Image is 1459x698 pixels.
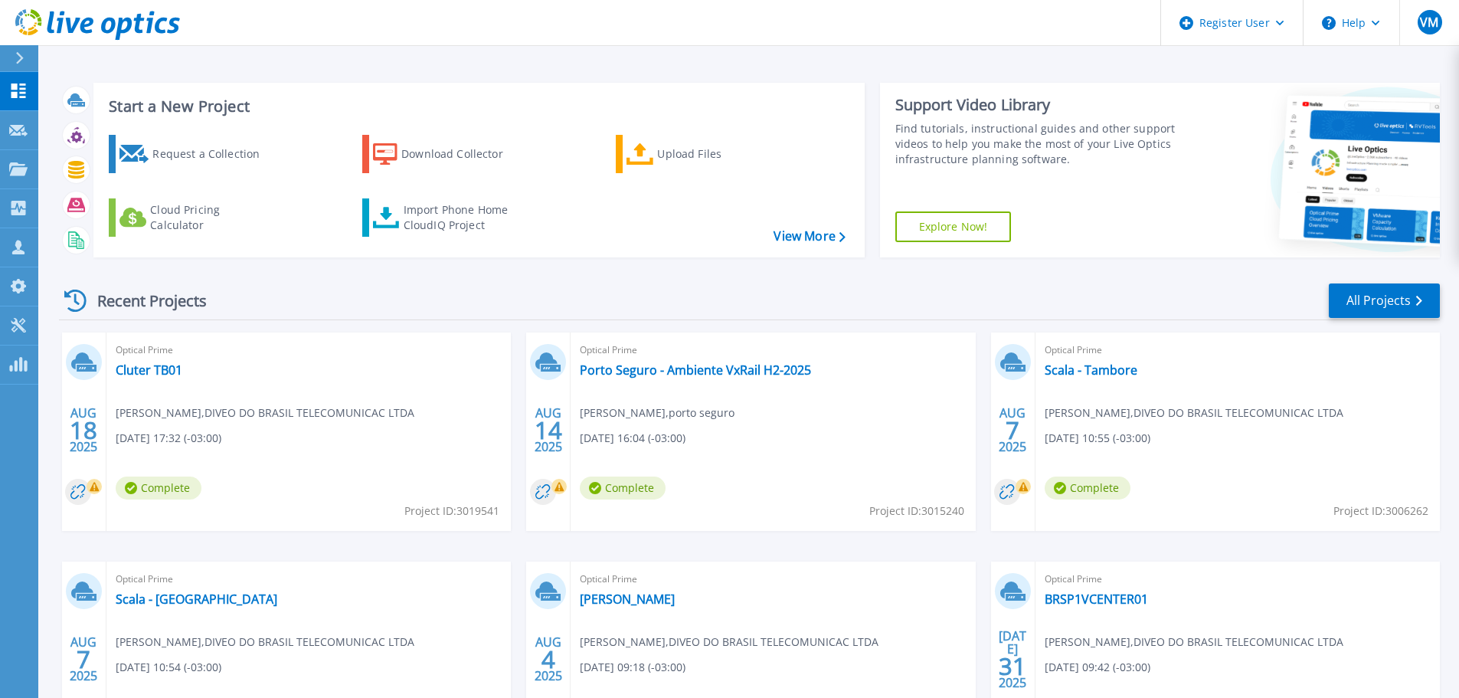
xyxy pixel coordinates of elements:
[116,430,221,447] span: [DATE] 17:32 (-03:00)
[116,405,414,421] span: [PERSON_NAME] , DIVEO DO BRASIL TELECOMUNICAC LTDA
[116,571,502,588] span: Optical Prime
[1006,424,1019,437] span: 7
[1045,477,1130,500] span: Complete
[999,660,1026,673] span: 31
[1045,591,1148,607] a: BRSP1VCENTER01
[535,424,562,437] span: 14
[869,503,964,519] span: Project ID: 3015240
[541,653,555,666] span: 4
[580,659,685,676] span: [DATE] 09:18 (-03:00)
[616,135,787,173] a: Upload Files
[152,139,275,169] div: Request a Collection
[77,653,90,666] span: 7
[1333,503,1428,519] span: Project ID: 3006262
[895,211,1012,242] a: Explore Now!
[109,198,280,237] a: Cloud Pricing Calculator
[1420,16,1438,28] span: VM
[362,135,533,173] a: Download Collector
[150,202,273,233] div: Cloud Pricing Calculator
[534,631,563,687] div: AUG 2025
[1045,342,1431,359] span: Optical Prime
[1045,659,1150,676] span: [DATE] 09:42 (-03:00)
[69,402,98,458] div: AUG 2025
[1329,283,1440,318] a: All Projects
[774,229,845,244] a: View More
[109,98,845,115] h3: Start a New Project
[69,631,98,687] div: AUG 2025
[116,342,502,359] span: Optical Prime
[580,430,685,447] span: [DATE] 16:04 (-03:00)
[580,591,675,607] a: [PERSON_NAME]
[580,477,666,500] span: Complete
[401,139,524,169] div: Download Collector
[895,121,1181,167] div: Find tutorials, instructional guides and other support videos to help you make the most of your L...
[998,402,1027,458] div: AUG 2025
[116,591,277,607] a: Scala - [GEOGRAPHIC_DATA]
[534,402,563,458] div: AUG 2025
[1045,362,1137,378] a: Scala - Tambore
[1045,430,1150,447] span: [DATE] 10:55 (-03:00)
[580,362,811,378] a: Porto Seguro - Ambiente VxRail H2-2025
[404,503,499,519] span: Project ID: 3019541
[1045,634,1343,650] span: [PERSON_NAME] , DIVEO DO BRASIL TELECOMUNICAC LTDA
[59,282,227,320] div: Recent Projects
[580,571,966,588] span: Optical Prime
[580,405,734,421] span: [PERSON_NAME] , porto seguro
[404,202,523,233] div: Import Phone Home CloudIQ Project
[657,139,780,169] div: Upload Files
[1045,405,1343,421] span: [PERSON_NAME] , DIVEO DO BRASIL TELECOMUNICAC LTDA
[116,477,201,500] span: Complete
[998,631,1027,687] div: [DATE] 2025
[580,634,878,650] span: [PERSON_NAME] , DIVEO DO BRASIL TELECOMUNICAC LTDA
[116,634,414,650] span: [PERSON_NAME] , DIVEO DO BRASIL TELECOMUNICAC LTDA
[116,362,182,378] a: Cluter TB01
[116,659,221,676] span: [DATE] 10:54 (-03:00)
[109,135,280,173] a: Request a Collection
[895,95,1181,115] div: Support Video Library
[580,342,966,359] span: Optical Prime
[70,424,97,437] span: 18
[1045,571,1431,588] span: Optical Prime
